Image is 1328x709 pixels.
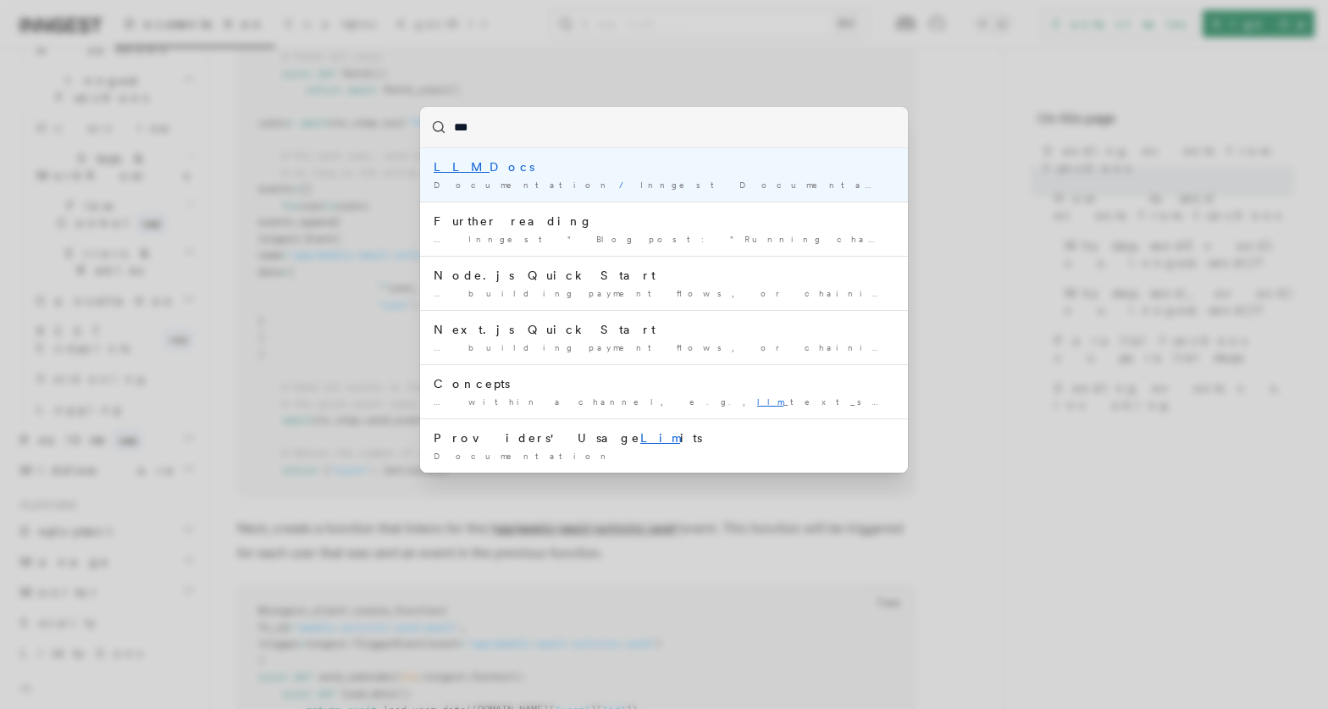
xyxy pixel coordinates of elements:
span: Documentation [434,180,612,190]
mark: llm [757,396,783,407]
div: Concepts [434,375,894,392]
div: … building payment flows, or chaining interactions. By the end … [434,287,894,300]
mark: Lim [640,431,680,445]
div: … within a channel, e.g., _text_stream or upload … [434,396,894,408]
div: Next.js Quick Start [434,321,894,338]
div: Providers' Usage its [434,429,894,446]
div: … Inngest " Blog post: "Running chained s with TypeScript … [434,233,894,246]
div: … building payment flows, or chaining interactions. By the end … [434,341,894,354]
div: Docs [434,158,894,175]
mark: LLM [434,160,490,174]
div: Node.js Quick Start [434,267,894,284]
span: / [619,180,634,190]
span: Documentation [434,451,612,461]
div: Further reading [434,213,894,230]
span: Inngest Documentation [640,180,918,190]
